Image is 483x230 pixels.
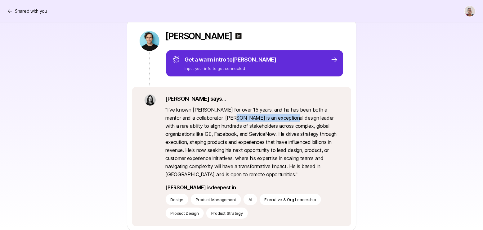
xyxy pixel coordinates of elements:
p: AI [248,196,252,203]
a: [PERSON_NAME] [166,95,209,102]
p: Product Management [196,196,236,203]
p: Executive & Org Leadership [265,196,316,203]
p: Get a warm intro [185,55,276,64]
p: says... [166,94,339,103]
p: Product Design [171,210,199,216]
p: Product Strategy [211,210,243,216]
p: Shared with you [15,7,47,15]
img: a6da1878_b95e_422e_bba6_ac01d30c5b5f.jpg [145,94,156,106]
button: Janelle Bradley [464,6,476,17]
p: Input your info to get connected [185,65,276,71]
a: [PERSON_NAME] [166,31,233,41]
p: [PERSON_NAME] is deepest in [166,183,339,191]
p: " I've known [PERSON_NAME] for over 15 years, and he has been both a mentor and a collaborator. [... [166,106,339,178]
img: linkedin-logo [235,32,242,40]
span: to [PERSON_NAME] [227,56,276,63]
p: Design [171,196,183,203]
img: Janelle Bradley [465,6,475,16]
img: 96d2a0e4_1874_4b12_b72d_b7b3d0246393.jpg [140,31,159,51]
